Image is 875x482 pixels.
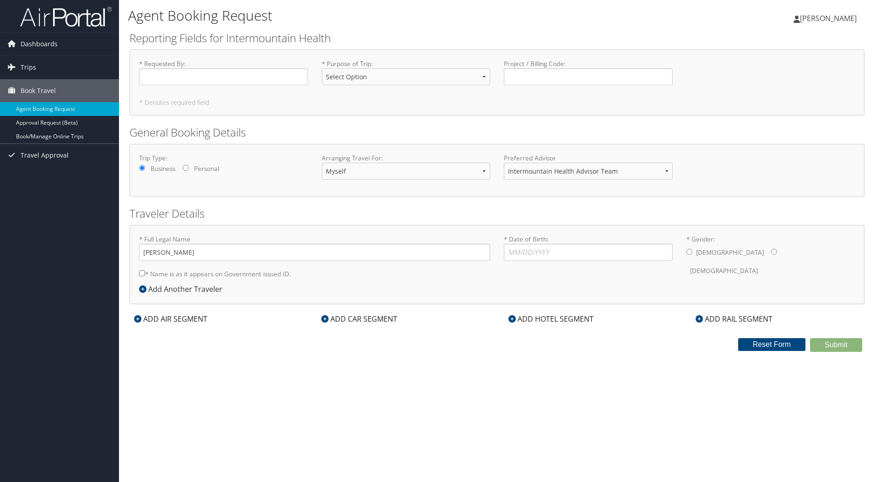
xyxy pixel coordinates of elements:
span: Trips [21,56,36,79]
label: Preferred Advisor [504,153,673,163]
input: * Date of Birth: [504,244,673,261]
input: Project / Billing Code: [504,68,673,85]
span: Book Travel [21,79,56,102]
h5: * Denotes required field [139,99,855,106]
label: * Name is as it appears on Government issued ID. [139,265,291,282]
label: [DEMOGRAPHIC_DATA] [690,262,758,279]
h1: Agent Booking Request [128,6,620,25]
label: Trip Type: [139,153,308,163]
div: ADD AIR SEGMENT [130,313,212,324]
input: * Full Legal Name [139,244,490,261]
button: Reset Form [738,338,806,351]
label: Project / Billing Code : [504,59,673,85]
span: Dashboards [21,33,58,55]
div: ADD HOTEL SEGMENT [504,313,598,324]
div: ADD RAIL SEGMENT [691,313,777,324]
input: * Gender:[DEMOGRAPHIC_DATA][DEMOGRAPHIC_DATA] [686,249,692,255]
button: Submit [810,338,862,352]
h2: Traveler Details [130,206,864,221]
input: * Name is as it appears on Government issued ID. [139,270,145,276]
label: * Purpose of Trip : [322,59,491,93]
h2: Reporting Fields for Intermountain Health [130,30,864,46]
div: Add Another Traveler [139,284,227,295]
label: [DEMOGRAPHIC_DATA] [696,244,764,261]
span: Travel Approval [21,144,69,167]
label: Business [151,164,175,173]
label: * Date of Birth: [504,235,673,261]
label: * Requested By : [139,59,308,85]
label: Personal [194,164,219,173]
a: [PERSON_NAME] [794,5,866,32]
select: * Purpose of Trip: [322,68,491,85]
img: airportal-logo.png [20,6,112,27]
input: * Gender:[DEMOGRAPHIC_DATA][DEMOGRAPHIC_DATA] [771,249,777,255]
span: [PERSON_NAME] [800,13,857,23]
label: * Full Legal Name [139,235,490,261]
label: * Gender: [686,235,855,280]
label: Arranging Travel For: [322,153,491,163]
h2: General Booking Details [130,125,864,140]
input: * Requested By: [139,68,308,85]
div: ADD CAR SEGMENT [317,313,402,324]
